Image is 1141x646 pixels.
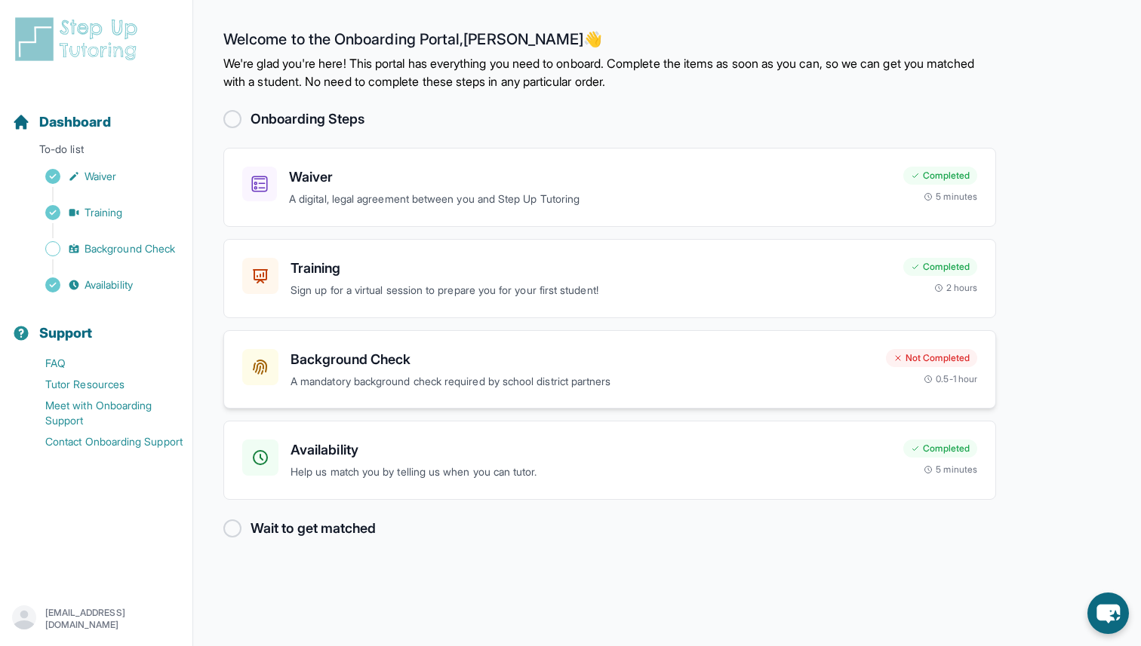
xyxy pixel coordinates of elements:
button: Support [6,299,186,350]
div: Completed [903,439,977,458]
div: Completed [903,258,977,276]
a: Waiver [12,166,192,187]
div: 2 hours [934,282,978,294]
p: [EMAIL_ADDRESS][DOMAIN_NAME] [45,607,180,631]
div: 0.5-1 hour [924,373,977,385]
img: logo [12,15,146,63]
a: Contact Onboarding Support [12,431,192,452]
a: WaiverA digital, legal agreement between you and Step Up TutoringCompleted5 minutes [223,148,996,227]
a: AvailabilityHelp us match you by telling us when you can tutor.Completed5 minutes [223,421,996,500]
span: Background Check [85,241,175,256]
p: Sign up for a virtual session to prepare you for your first student! [291,282,891,299]
span: Dashboard [39,112,111,133]
a: Dashboard [12,112,111,133]
a: Tutor Resources [12,374,192,395]
h3: Waiver [289,167,891,188]
span: Training [85,205,123,220]
p: We're glad you're here! This portal has everything you need to onboard. Complete the items as soo... [223,54,996,90]
a: Availability [12,274,192,295]
a: Meet with Onboarding Support [12,395,192,431]
div: Not Completed [886,349,977,367]
a: Training [12,202,192,223]
div: 5 minutes [924,464,977,476]
p: Help us match you by telling us when you can tutor. [291,464,891,481]
h2: Wait to get matched [251,518,376,539]
span: Availability [85,277,133,292]
h3: Availability [291,439,891,461]
a: Background Check [12,238,192,259]
h2: Onboarding Steps [251,109,364,130]
p: To-do list [6,142,186,163]
a: TrainingSign up for a virtual session to prepare you for your first student!Completed2 hours [223,239,996,318]
span: Support [39,323,93,344]
div: 5 minutes [924,191,977,203]
button: chat-button [1087,592,1129,634]
p: A mandatory background check required by school district partners [291,373,874,390]
h2: Welcome to the Onboarding Portal, [PERSON_NAME] 👋 [223,30,996,54]
h3: Background Check [291,349,874,370]
button: Dashboard [6,87,186,139]
a: FAQ [12,353,192,374]
a: Background CheckA mandatory background check required by school district partnersNot Completed0.5... [223,330,996,409]
div: Completed [903,167,977,185]
button: [EMAIL_ADDRESS][DOMAIN_NAME] [12,605,180,632]
h3: Training [291,258,891,279]
span: Waiver [85,169,116,184]
p: A digital, legal agreement between you and Step Up Tutoring [289,191,891,208]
